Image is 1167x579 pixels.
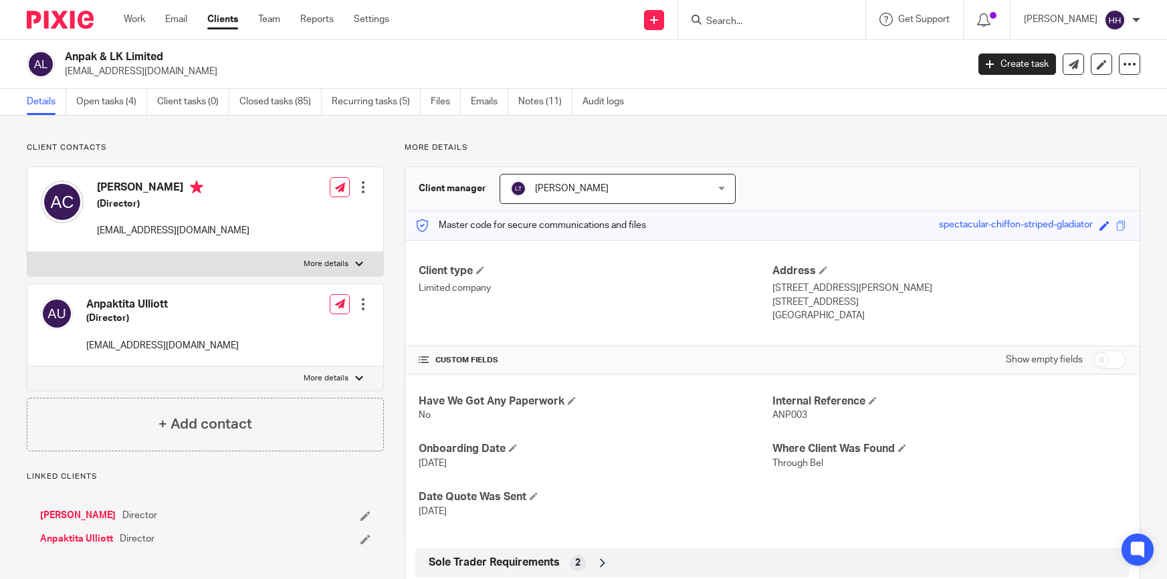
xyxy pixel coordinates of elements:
a: Work [124,13,145,26]
p: [STREET_ADDRESS][PERSON_NAME] [772,281,1126,295]
a: Recurring tasks (5) [332,89,421,115]
h4: + Add contact [158,414,252,435]
a: Reports [300,13,334,26]
p: More details [304,373,348,384]
p: [EMAIL_ADDRESS][DOMAIN_NAME] [65,65,958,78]
a: Clients [207,13,238,26]
span: No [419,411,431,420]
h4: Address [772,264,1126,278]
span: Director [122,509,157,522]
div: spectacular-chiffon-striped-gladiator [939,218,1093,233]
img: svg%3E [27,50,55,78]
img: svg%3E [1104,9,1126,31]
a: Files [431,89,461,115]
a: Audit logs [582,89,634,115]
label: Show empty fields [1006,353,1083,366]
a: Client tasks (0) [157,89,229,115]
p: More details [405,142,1140,153]
p: [EMAIL_ADDRESS][DOMAIN_NAME] [86,339,239,352]
a: Settings [354,13,389,26]
span: Get Support [898,15,950,24]
a: Emails [471,89,508,115]
a: Team [258,13,280,26]
input: Search [705,16,825,28]
a: Details [27,89,66,115]
span: ANP003 [772,411,807,420]
span: Through Bel [772,459,823,468]
h4: Where Client Was Found [772,442,1126,456]
h4: Have We Got Any Paperwork [419,394,772,409]
h5: (Director) [97,197,249,211]
span: [PERSON_NAME] [535,184,609,193]
a: Email [165,13,187,26]
img: Pixie [27,11,94,29]
p: [PERSON_NAME] [1024,13,1097,26]
span: [DATE] [419,507,447,516]
a: [PERSON_NAME] [40,509,116,522]
a: Notes (11) [518,89,572,115]
p: [STREET_ADDRESS] [772,296,1126,309]
img: svg%3E [510,181,526,197]
p: [GEOGRAPHIC_DATA] [772,309,1126,322]
p: Limited company [419,281,772,295]
span: Sole Trader Requirements [429,556,560,570]
span: Director [120,532,154,546]
h4: Anpaktita Ulliott [86,298,239,312]
p: Master code for secure communications and files [415,219,646,232]
h4: Date Quote Was Sent [419,490,772,504]
p: Linked clients [27,471,384,482]
a: Open tasks (4) [76,89,147,115]
h4: CUSTOM FIELDS [419,355,772,366]
i: Primary [190,181,203,194]
h4: [PERSON_NAME] [97,181,249,197]
h4: Internal Reference [772,394,1126,409]
a: Anpaktita Ulliott [40,532,113,546]
h4: Client type [419,264,772,278]
h4: Onboarding Date [419,442,772,456]
h3: Client manager [419,182,486,195]
a: Closed tasks (85) [239,89,322,115]
span: [DATE] [419,459,447,468]
p: More details [304,259,348,269]
h2: Anpak & LK Limited [65,50,780,64]
img: svg%3E [41,181,84,223]
img: svg%3E [41,298,73,330]
h5: (Director) [86,312,239,325]
p: [EMAIL_ADDRESS][DOMAIN_NAME] [97,224,249,237]
span: 2 [575,556,580,570]
p: Client contacts [27,142,384,153]
a: Create task [978,53,1056,75]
